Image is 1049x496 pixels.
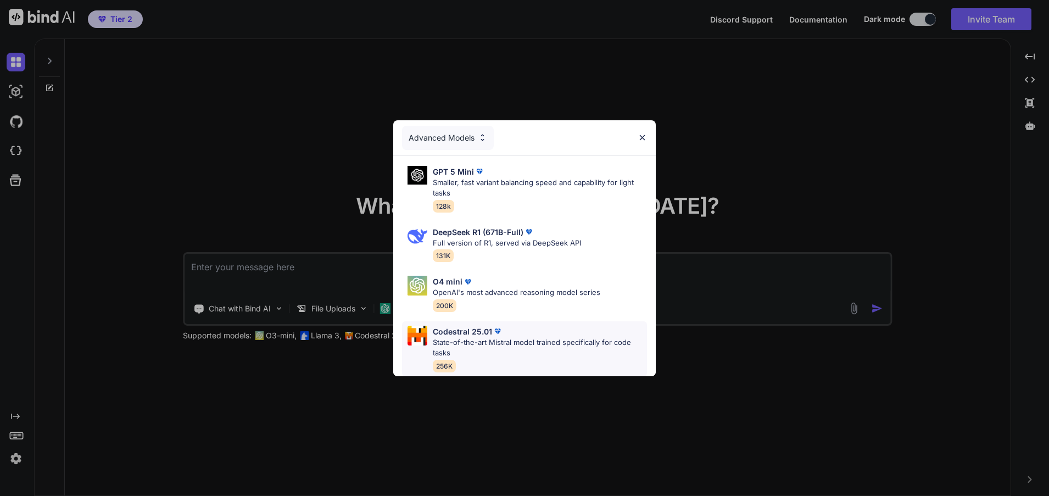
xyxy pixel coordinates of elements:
[433,238,581,249] p: Full version of R1, served via DeepSeek API
[408,226,427,246] img: Pick Models
[433,326,492,337] p: Codestral 25.01
[408,276,427,296] img: Pick Models
[433,299,456,312] span: 200K
[478,133,487,142] img: Pick Models
[408,326,427,345] img: Pick Models
[492,326,503,337] img: premium
[433,360,456,372] span: 256K
[433,166,474,177] p: GPT 5 Mini
[433,337,647,359] p: State-of-the-art Mistral model trained specifically for code tasks
[474,166,485,177] img: premium
[433,177,647,199] p: Smaller, fast variant balancing speed and capability for light tasks
[523,226,534,237] img: premium
[402,126,494,150] div: Advanced Models
[433,226,523,238] p: DeepSeek R1 (671B-Full)
[408,166,427,185] img: Pick Models
[462,276,473,287] img: premium
[433,276,462,287] p: O4 mini
[433,249,454,262] span: 131K
[433,287,600,298] p: OpenAI's most advanced reasoning model series
[638,133,647,142] img: close
[433,200,454,213] span: 128k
